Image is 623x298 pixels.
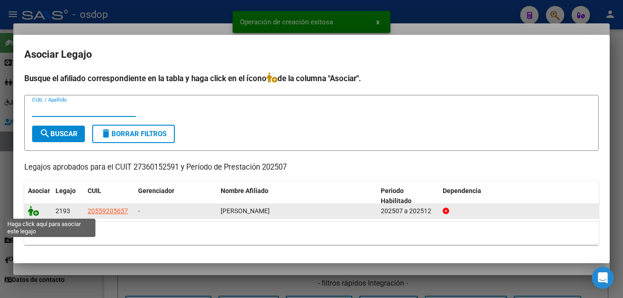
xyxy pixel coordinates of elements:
[134,181,217,211] datatable-header-cell: Gerenciador
[100,128,111,139] mat-icon: delete
[88,207,128,215] span: 20559205657
[221,187,268,194] span: Nombre Afiliado
[381,206,435,216] div: 202507 a 202512
[56,207,70,215] span: 2193
[56,187,76,194] span: Legajo
[88,187,101,194] span: CUIL
[39,130,78,138] span: Buscar
[221,207,270,215] span: AZCURRA BESSE YAIR
[377,181,439,211] datatable-header-cell: Periodo Habilitado
[24,181,52,211] datatable-header-cell: Asociar
[24,46,599,63] h2: Asociar Legajo
[32,126,85,142] button: Buscar
[52,181,84,211] datatable-header-cell: Legajo
[28,187,50,194] span: Asociar
[92,125,175,143] button: Borrar Filtros
[84,181,134,211] datatable-header-cell: CUIL
[381,187,412,205] span: Periodo Habilitado
[100,130,167,138] span: Borrar Filtros
[138,207,140,215] span: -
[439,181,599,211] datatable-header-cell: Dependencia
[138,187,174,194] span: Gerenciador
[24,72,599,84] h4: Busque el afiliado correspondiente en la tabla y haga click en el ícono de la columna "Asociar".
[592,267,614,289] div: Open Intercom Messenger
[217,181,377,211] datatable-header-cell: Nombre Afiliado
[443,187,481,194] span: Dependencia
[24,162,599,173] p: Legajos aprobados para el CUIT 27360152591 y Período de Prestación 202507
[24,222,599,245] div: 1 registros
[39,128,50,139] mat-icon: search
